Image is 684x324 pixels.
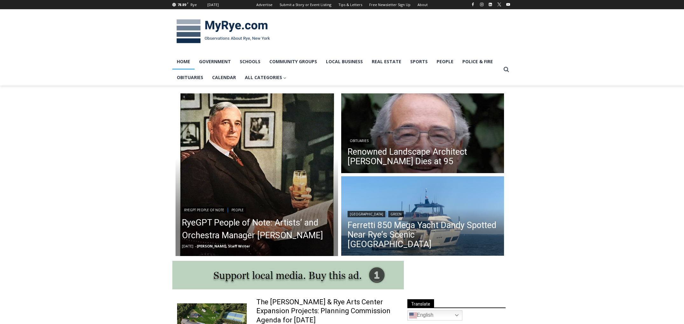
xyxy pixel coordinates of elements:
[229,207,246,213] a: People
[348,147,498,166] a: Renowned Landscape Architect [PERSON_NAME] Dies at 95
[197,244,250,248] a: [PERSON_NAME], Staff Writer
[478,1,486,8] a: Instagram
[195,54,235,70] a: Government
[348,210,498,217] div: |
[182,244,193,248] time: [DATE]
[348,138,371,144] a: Obituaries
[240,70,291,85] a: All Categories
[469,1,477,8] a: Facebook
[341,93,504,175] a: Read More Renowned Landscape Architect Peter Rolland Dies at 95
[176,93,338,256] a: Read More RyeGPT People of Note: Artists’ and Orchestra Manager Arthur Judson
[172,70,208,85] a: Obituaries
[432,54,458,70] a: People
[235,54,265,70] a: Schools
[341,93,504,175] img: Obituary - Peter George Rolland
[341,176,504,258] a: Read More Ferretti 850 Mega Yacht Dandy Spotted Near Rye’s Scenic Parsonage Point
[176,93,338,256] img: (PHOTO: Lord Calvert Whiskey ad, featuring Arthur Judson, 1946. Public Domain.)
[321,54,367,70] a: Local Business
[195,244,197,248] span: –
[177,2,186,7] span: 78.89
[190,2,197,8] div: Rye
[182,207,226,213] a: RyeGPT People of Note
[207,2,219,8] div: [DATE]
[187,1,189,5] span: F
[265,54,321,70] a: Community Groups
[504,1,512,8] a: YouTube
[172,54,501,86] nav: Primary Navigation
[458,54,497,70] a: Police & Fire
[172,15,274,48] img: MyRye.com
[172,261,404,289] img: support local media, buy this ad
[501,64,512,75] button: View Search Form
[348,220,498,249] a: Ferretti 850 Mega Yacht Dandy Spotted Near Rye’s Scenic [GEOGRAPHIC_DATA]
[388,211,404,217] a: Green
[487,1,494,8] a: Linkedin
[208,70,240,85] a: Calendar
[367,54,406,70] a: Real Estate
[172,54,195,70] a: Home
[407,299,434,308] span: Translate
[341,176,504,258] img: (PHOTO: The 85' foot luxury yacht Dandy was parked just off Rye on Friday, August 8, 2025.)
[407,310,462,321] a: English
[182,206,332,213] div: |
[406,54,432,70] a: Sports
[182,216,332,242] a: RyeGPT People of Note: Artists’ and Orchestra Manager [PERSON_NAME]
[409,312,417,319] img: en
[348,211,385,217] a: [GEOGRAPHIC_DATA]
[495,1,503,8] a: X
[245,74,287,81] span: All Categories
